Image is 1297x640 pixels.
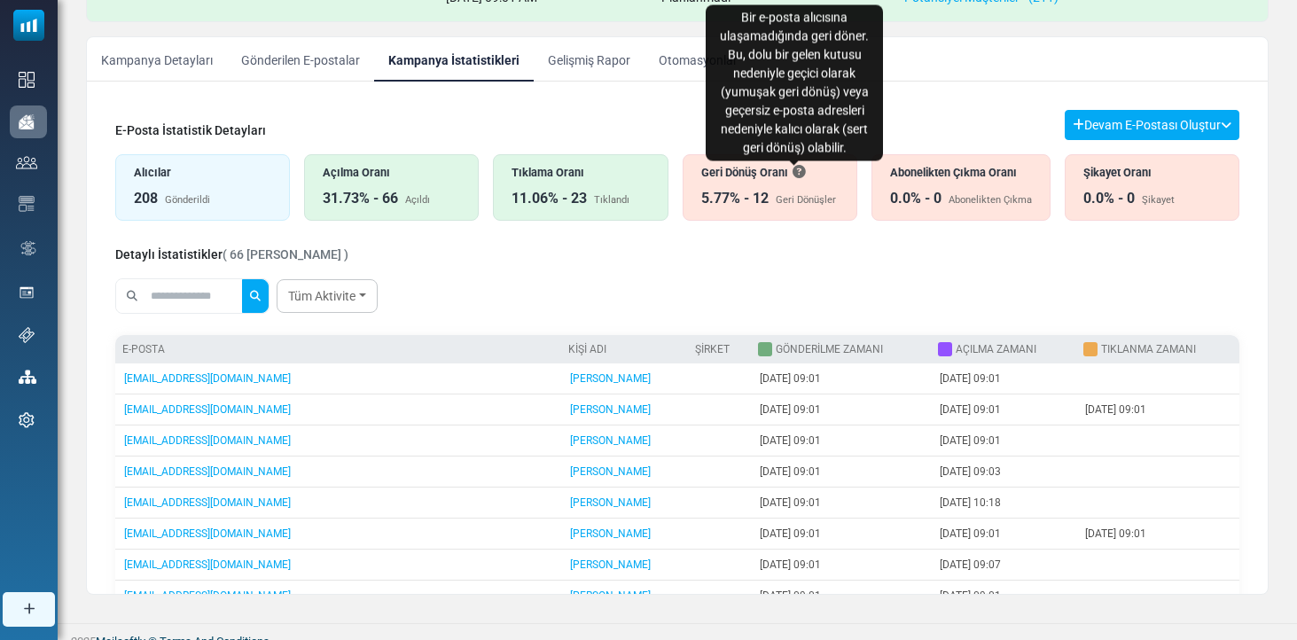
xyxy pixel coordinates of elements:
div: Şikayet Oranı [1083,164,1221,181]
img: email-templates-icon.svg [19,196,35,212]
img: workflow.svg [19,238,38,259]
a: Gönderilen E-postalar [227,37,374,82]
div: E-Posta İstatistik Detayları [115,121,266,140]
td: [DATE] 09:01 [751,394,931,425]
a: [EMAIL_ADDRESS][DOMAIN_NAME] [124,589,291,602]
td: [DATE] 09:01 [751,550,931,581]
a: Otomasyonlar [645,37,752,82]
a: Kampanya Detayları [87,37,227,82]
a: [EMAIL_ADDRESS][DOMAIN_NAME] [124,434,291,447]
a: Tıklanma Zamanı [1101,343,1196,355]
div: Şikayet [1142,193,1175,208]
td: [DATE] 09:01 [751,363,931,394]
a: [PERSON_NAME] [570,434,651,447]
div: 11.06% - 23 [512,188,587,209]
img: settings-icon.svg [19,412,35,428]
td: [DATE] 09:01 [751,425,931,457]
img: support-icon.svg [19,327,35,343]
div: Tıklandı [594,193,629,208]
div: 0.0% - 0 [1083,188,1135,209]
td: [DATE] 09:01 [931,394,1076,425]
td: [DATE] 09:01 [931,425,1076,457]
a: [EMAIL_ADDRESS][DOMAIN_NAME] [124,558,291,571]
div: Detaylı İstatistikler [115,246,348,264]
a: [PERSON_NAME] [570,403,651,416]
a: Gönderilme Zamanı [776,343,883,355]
td: [DATE] 09:01 [1076,519,1240,550]
a: [PERSON_NAME] [570,558,651,571]
a: [EMAIL_ADDRESS][DOMAIN_NAME] [124,465,291,478]
div: 31.73% - 66 [323,188,398,209]
div: Gönderildi [165,193,210,208]
td: [DATE] 10:18 [931,488,1076,519]
div: Geri Dönüşler [776,193,836,208]
a: [PERSON_NAME] [570,589,651,602]
i: Bir e-posta alıcısına ulaşamadığında geri döner. Bu, dolu bir gelen kutusu nedeniyle geçici olara... [793,166,805,178]
div: 5.77% - 12 [701,188,769,209]
td: [DATE] 09:01 [751,519,931,550]
td: [DATE] 09:01 [751,488,931,519]
td: [DATE] 09:01 [1076,394,1240,425]
a: Kişi Adı [568,343,606,355]
td: [DATE] 09:01 [931,519,1076,550]
a: Şirket [695,343,730,355]
td: [DATE] 09:01 [751,581,931,612]
img: campaigns-icon-active.png [19,114,35,129]
td: [DATE] 09:01 [931,363,1076,394]
img: mailsoftly_icon_blue_white.svg [13,10,44,41]
a: Açılma Zamanı [956,343,1036,355]
a: [EMAIL_ADDRESS][DOMAIN_NAME] [124,527,291,540]
a: [PERSON_NAME] [570,372,651,385]
img: dashboard-icon.svg [19,72,35,88]
div: Abonelikten Çıkma Oranı [890,164,1032,181]
a: [EMAIL_ADDRESS][DOMAIN_NAME] [124,403,291,416]
a: Tüm Aktivite [277,279,378,313]
div: Açılma Oranı [323,164,460,181]
a: [EMAIL_ADDRESS][DOMAIN_NAME] [124,372,291,385]
div: Tıklama Oranı [512,164,649,181]
a: Gelişmiş Rapor [534,37,645,82]
div: Alıcılar [134,164,271,181]
a: [PERSON_NAME] [570,465,651,478]
td: [DATE] 09:07 [931,550,1076,581]
div: 0.0% - 0 [890,188,941,209]
img: contacts-icon.svg [16,156,37,168]
td: [DATE] 09:01 [751,457,931,488]
a: [EMAIL_ADDRESS][DOMAIN_NAME] [124,496,291,509]
div: Abonelikten Çıkma [949,193,1032,208]
a: [PERSON_NAME] [570,527,651,540]
td: [DATE] 09:03 [931,457,1076,488]
button: Devam E-Postası Oluştur [1065,110,1239,140]
img: landing_pages.svg [19,285,35,300]
div: Bir e-posta alıcısına ulaşamadığında geri döner. Bu, dolu bir gelen kutusu nedeniyle geçici olara... [706,5,883,161]
div: Geri Dönüş Oranı [701,164,839,181]
td: [DATE] 09:01 [931,581,1076,612]
div: 208 [134,188,158,209]
a: Kampanya İstatistikleri [374,37,534,82]
span: ( 66 [PERSON_NAME] ) [223,247,348,261]
a: [PERSON_NAME] [570,496,651,509]
div: Açıldı [405,193,430,208]
a: E-posta [122,343,165,355]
